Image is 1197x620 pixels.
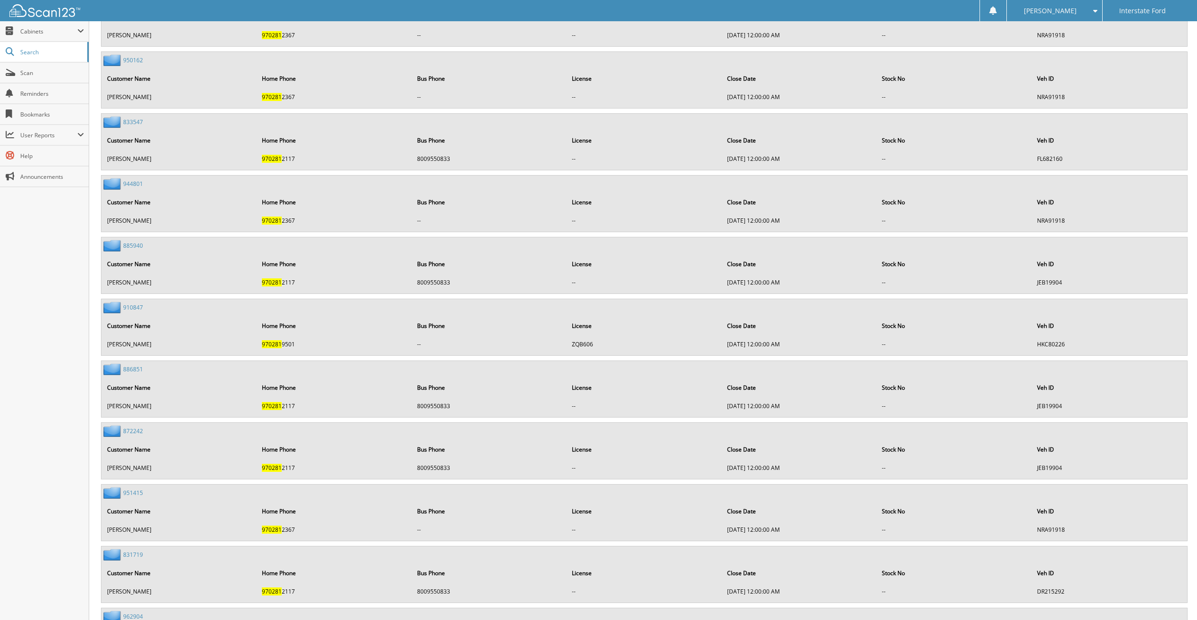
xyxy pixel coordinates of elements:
[257,131,411,150] th: Home Phone
[102,336,256,352] td: [PERSON_NAME]
[877,563,1031,583] th: Stock No
[9,4,80,17] img: scan123-logo-white.svg
[412,193,566,212] th: Bus Phone
[877,584,1031,599] td: --
[262,217,282,225] span: 970281
[567,151,721,167] td: --
[412,316,566,335] th: Bus Phone
[877,254,1031,274] th: Stock No
[102,89,256,105] td: [PERSON_NAME]
[877,69,1031,88] th: Stock No
[412,27,566,43] td: --
[102,193,256,212] th: Customer Name
[567,522,721,537] td: --
[20,69,84,77] span: Scan
[412,336,566,352] td: --
[257,336,411,352] td: 9501
[123,365,143,373] a: 886851
[412,584,566,599] td: 8009550833
[567,69,721,88] th: License
[722,213,876,228] td: [DATE] 12:00:00 AM
[722,522,876,537] td: [DATE] 12:00:00 AM
[1150,575,1197,620] div: Chat Widget
[257,89,411,105] td: 2367
[262,402,282,410] span: 970281
[412,398,566,414] td: 8009550833
[1032,89,1186,105] td: NRA91918
[722,275,876,290] td: [DATE] 12:00:00 AM
[102,522,256,537] td: [PERSON_NAME]
[877,522,1031,537] td: --
[877,502,1031,521] th: Stock No
[123,427,143,435] a: 872242
[412,275,566,290] td: 8009550833
[1032,69,1186,88] th: Veh ID
[262,93,282,101] span: 970281
[877,27,1031,43] td: --
[567,378,721,397] th: License
[722,440,876,459] th: Close Date
[103,116,123,128] img: folder2.png
[567,336,721,352] td: ZQB606
[412,69,566,88] th: Bus Phone
[103,178,123,190] img: folder2.png
[722,254,876,274] th: Close Date
[1032,522,1186,537] td: NRA91918
[722,69,876,88] th: Close Date
[103,302,123,313] img: folder2.png
[412,213,566,228] td: --
[103,240,123,251] img: folder2.png
[102,398,256,414] td: [PERSON_NAME]
[102,460,256,476] td: [PERSON_NAME]
[262,464,282,472] span: 970281
[102,563,256,583] th: Customer Name
[262,155,282,163] span: 970281
[877,398,1031,414] td: --
[722,151,876,167] td: [DATE] 12:00:00 AM
[877,193,1031,212] th: Stock No
[412,522,566,537] td: --
[567,502,721,521] th: License
[103,54,123,66] img: folder2.png
[257,254,411,274] th: Home Phone
[103,549,123,561] img: folder2.png
[262,340,282,348] span: 970281
[102,440,256,459] th: Customer Name
[257,584,411,599] td: 2117
[567,398,721,414] td: --
[102,584,256,599] td: [PERSON_NAME]
[20,152,84,160] span: Help
[257,69,411,88] th: Home Phone
[722,316,876,335] th: Close Date
[567,460,721,476] td: --
[1032,563,1186,583] th: Veh ID
[412,502,566,521] th: Bus Phone
[257,522,411,537] td: 2367
[20,110,84,118] span: Bookmarks
[412,254,566,274] th: Bus Phone
[123,180,143,188] a: 944801
[412,563,566,583] th: Bus Phone
[722,131,876,150] th: Close Date
[877,460,1031,476] td: --
[1032,460,1186,476] td: JEB19904
[123,489,143,497] a: 951415
[262,31,282,39] span: 970281
[103,487,123,499] img: folder2.png
[103,363,123,375] img: folder2.png
[20,173,84,181] span: Announcements
[123,56,143,64] a: 950162
[412,460,566,476] td: 8009550833
[262,587,282,595] span: 970281
[412,131,566,150] th: Bus Phone
[102,213,256,228] td: [PERSON_NAME]
[1032,440,1186,459] th: Veh ID
[722,89,876,105] td: [DATE] 12:00:00 AM
[257,27,411,43] td: 2367
[257,378,411,397] th: Home Phone
[257,460,411,476] td: 2117
[722,193,876,212] th: Close Date
[1032,584,1186,599] td: DR215292
[567,584,721,599] td: --
[567,213,721,228] td: --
